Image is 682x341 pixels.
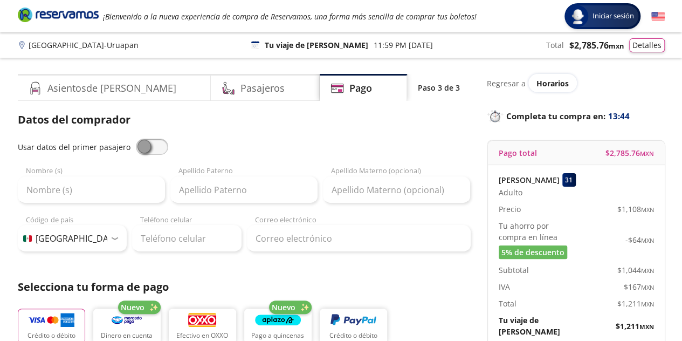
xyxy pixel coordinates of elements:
[499,174,560,186] p: [PERSON_NAME]
[501,247,564,258] span: 5% de descuento
[619,278,671,330] iframe: Messagebird Livechat Widget
[323,176,470,203] input: Apellido Materno (opcional)
[641,236,654,244] small: MXN
[23,235,32,242] img: MX
[499,147,537,159] p: Pago total
[499,220,576,243] p: Tu ahorro por compra en línea
[562,173,576,187] div: 31
[18,176,165,203] input: Nombre (s)
[536,78,569,88] span: Horarios
[499,298,516,309] p: Total
[639,323,654,331] small: MXN
[247,225,471,252] input: Correo electrónico
[641,267,654,275] small: MXN
[499,315,576,337] p: Tu viaje de [PERSON_NAME]
[651,10,665,23] button: English
[609,41,624,51] small: MXN
[487,78,526,89] p: Regresar a
[349,81,372,96] h4: Pago
[569,39,624,52] span: $ 2,785.76
[617,298,654,309] span: $ 1,211
[487,108,665,124] p: Completa tu compra en :
[617,264,654,276] span: $ 1,044
[132,225,242,252] input: Teléfono celular
[499,264,529,276] p: Subtotal
[605,147,654,159] span: $ 2,785.76
[499,203,521,215] p: Precio
[29,39,139,51] p: [GEOGRAPHIC_DATA] - Uruapan
[629,38,665,52] button: Detalles
[265,39,368,51] p: Tu viaje de [PERSON_NAME]
[499,187,522,198] span: Adulto
[170,176,318,203] input: Apellido Paterno
[608,110,630,122] span: 13:44
[18,279,471,295] p: Selecciona tu forma de pago
[121,302,144,313] span: Nuevo
[176,331,228,340] p: Efectivo en OXXO
[18,112,471,128] p: Datos del comprador
[640,149,654,158] small: MXN
[588,11,638,22] span: Iniciar sesión
[641,206,654,214] small: MXN
[18,6,99,26] a: Brand Logo
[617,203,654,215] span: $ 1,108
[487,74,665,92] div: Regresar a ver horarios
[329,331,377,340] p: Crédito o débito
[625,234,654,245] span: -$ 64
[418,82,460,93] p: Paso 3 de 3
[499,281,510,292] p: IVA
[616,320,654,332] span: $ 1,211
[240,81,285,96] h4: Pasajeros
[27,331,75,340] p: Crédito o débito
[101,331,153,340] p: Dinero en cuenta
[18,142,130,152] span: Usar datos del primer pasajero
[47,81,176,96] h4: Asientos de [PERSON_NAME]
[18,6,99,23] i: Brand Logo
[374,39,433,51] p: 11:59 PM [DATE]
[546,39,564,51] p: Total
[103,11,477,22] em: ¡Bienvenido a la nueva experiencia de compra de Reservamos, una forma más sencilla de comprar tus...
[272,302,295,313] span: Nuevo
[251,331,304,340] p: Pago a quincenas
